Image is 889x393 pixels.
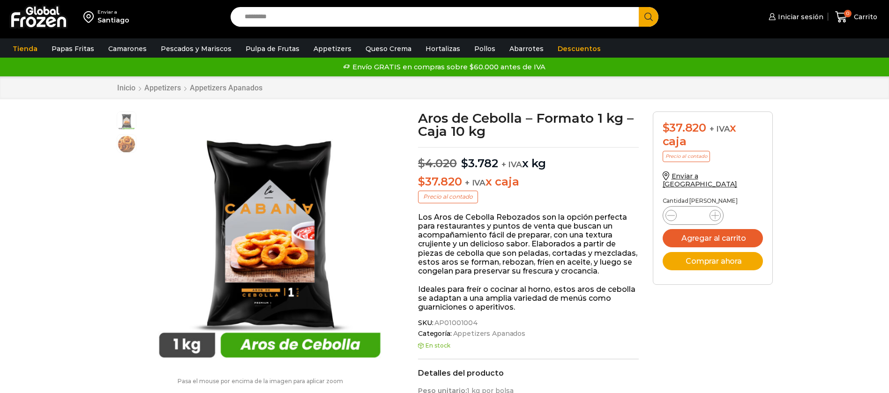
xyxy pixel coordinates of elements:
[361,40,416,58] a: Queso Crema
[663,198,763,204] p: Cantidad [PERSON_NAME]
[418,175,425,188] span: $
[844,10,852,17] span: 0
[418,191,478,203] p: Precio al contado
[766,7,823,26] a: Iniciar sesión
[553,40,605,58] a: Descuentos
[117,135,136,154] span: aros-de-cebolla
[461,156,468,170] span: $
[418,156,457,170] bdi: 4.020
[465,178,486,187] span: + IVA
[418,147,639,171] p: x kg
[418,319,639,327] span: SKU:
[663,121,763,148] div: x caja
[833,6,880,28] a: 0 Carrito
[418,175,462,188] bdi: 37.820
[83,9,97,25] img: address-field-icon.svg
[189,83,263,92] a: Appetizers Apanados
[418,369,639,378] h2: Detalles del producto
[684,209,702,222] input: Product quantity
[117,378,404,385] p: Pasa el mouse por encima de la imagen para aplicar zoom
[117,83,136,92] a: Inicio
[418,285,639,312] p: Ideales para freír o cocinar al horno, estos aros de cebolla se adaptan a una amplia variedad de ...
[8,40,42,58] a: Tienda
[663,121,706,134] bdi: 37.820
[421,40,465,58] a: Hortalizas
[663,229,763,247] button: Agregar al carrito
[418,175,639,189] p: x caja
[117,112,136,131] span: aros-1kg
[241,40,304,58] a: Pulpa de Frutas
[452,330,525,338] a: Appetizers Apanados
[418,156,425,170] span: $
[418,342,639,349] p: En stock
[663,252,763,270] button: Comprar ahora
[418,111,639,138] h1: Aros de Cebolla – Formato 1 kg – Caja 10 kg
[710,124,730,133] span: + IVA
[433,319,478,327] span: AP01001004
[141,111,398,369] div: 1 / 2
[97,15,129,25] div: Santiago
[309,40,356,58] a: Appetizers
[104,40,151,58] a: Camarones
[47,40,99,58] a: Papas Fritas
[852,12,877,22] span: Carrito
[663,121,670,134] span: $
[776,12,823,22] span: Iniciar sesión
[639,7,658,27] button: Search button
[418,330,639,338] span: Categoría:
[663,151,710,162] p: Precio al contado
[470,40,500,58] a: Pollos
[97,9,129,15] div: Enviar a
[663,172,738,188] a: Enviar a [GEOGRAPHIC_DATA]
[505,40,548,58] a: Abarrotes
[418,213,639,275] p: Los Aros de Cebolla Rebozados son la opción perfecta para restaurantes y puntos de venta que busc...
[156,40,236,58] a: Pescados y Mariscos
[141,111,398,369] img: aros-1kg
[501,160,522,169] span: + IVA
[461,156,498,170] bdi: 3.782
[144,83,181,92] a: Appetizers
[117,83,263,92] nav: Breadcrumb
